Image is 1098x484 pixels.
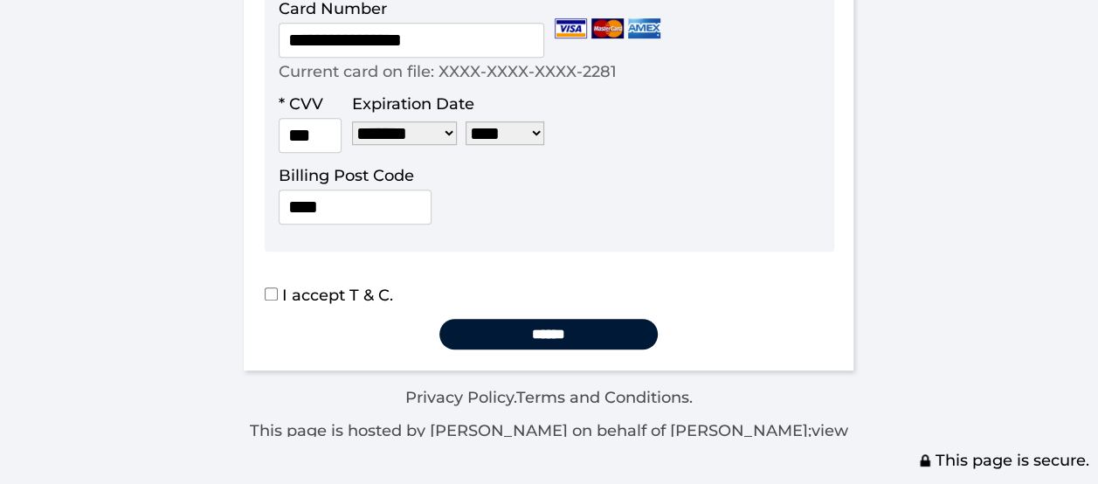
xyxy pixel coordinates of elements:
label: Expiration Date [352,94,474,114]
span: This page is secure. [918,451,1089,470]
img: Visa [555,18,587,38]
a: Privacy Policy [405,388,514,407]
img: Mastercard [591,18,624,38]
img: Amex [628,18,660,38]
p: This page is hosted by [PERSON_NAME] on behalf of [PERSON_NAME]; Maxio LLC [244,421,855,460]
a: Terms and Conditions [516,388,689,407]
div: . . [244,388,855,460]
label: * CVV [279,94,323,114]
label: I accept T & C. [265,286,393,305]
input: I accept T & C. [265,287,278,301]
p: Current card on file: XXXX-XXXX-XXXX-2281 [279,62,617,81]
label: Billing Post Code [279,166,414,185]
